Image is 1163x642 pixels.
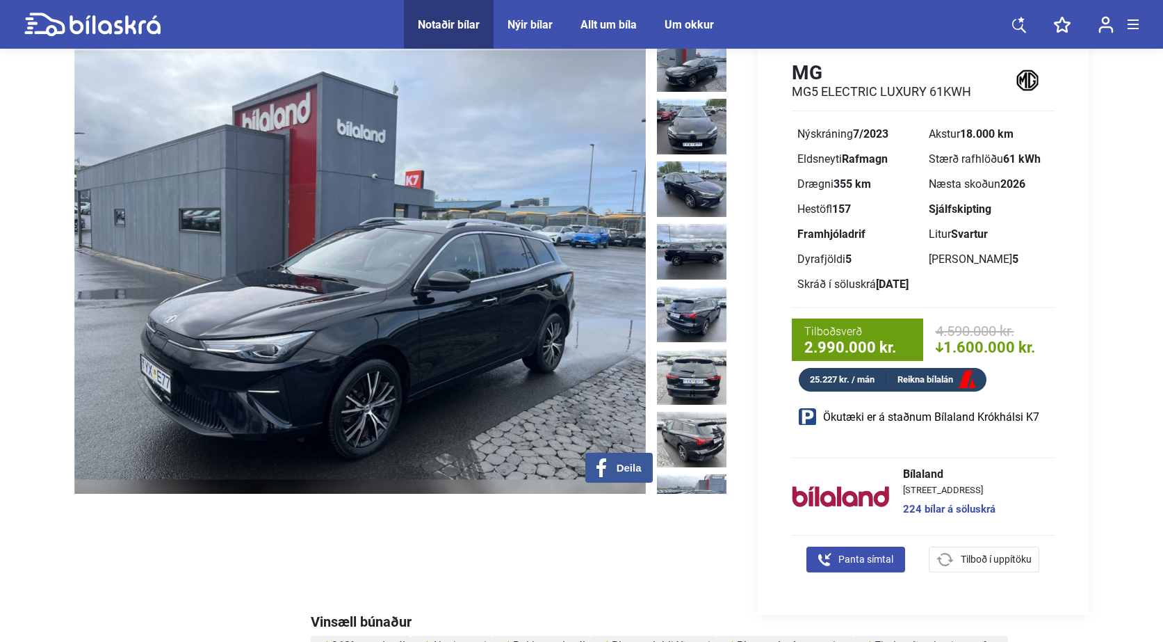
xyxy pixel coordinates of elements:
b: 18.000 km [960,127,1014,141]
span: 4.590.000 kr. [936,324,1042,338]
a: Allt um bíla [580,18,637,31]
b: [DATE] [876,278,909,291]
img: 1749729625_2571528744386731838_22029597601068353.jpg [657,99,726,154]
img: 1749729627_5375982443133591017_22029599758716526.jpg [657,287,726,342]
div: Stærð rafhlöðu [929,154,1049,165]
b: Rafmagn [842,152,888,166]
img: logo Mg MG5 ELECTRIC LUXURY 61KWH [1000,61,1055,100]
img: 1749729629_3568957920371773597_22029601818748715.jpg [657,412,726,467]
h2: MG5 ELECTRIC LUXURY 61KWH [792,84,971,99]
b: Sjálfskipting [929,202,991,216]
button: Deila [585,453,653,483]
b: 5 [845,252,852,266]
div: Litur [929,229,1049,240]
div: Akstur [929,129,1049,140]
img: 1749729626_7296620719032211385_22029599004123611.jpg [657,224,726,280]
div: Drægni [797,179,918,190]
div: Næsta skoðun [929,179,1049,190]
img: 1749729628_6970442966850321416_22029601130145791.jpg [657,349,726,405]
h1: Mg [792,61,971,84]
div: 25.227 kr. / mán [799,371,886,387]
b: 355 km [833,177,871,191]
div: Hestöfl [797,204,918,215]
b: Framhjóladrif [797,227,865,241]
a: 224 bílar á söluskrá [903,504,995,515]
span: [STREET_ADDRESS] [903,485,995,495]
b: 5 [1012,252,1018,266]
img: user-login.svg [1098,16,1114,33]
a: Notaðir bílar [418,18,480,31]
span: Tilboðsverð [804,324,911,340]
div: Eldsneyti [797,154,918,165]
div: Dyrafjöldi [797,254,918,265]
div: [PERSON_NAME] [929,254,1049,265]
span: Bílaland [903,469,995,480]
b: 61 kWh [1003,152,1041,166]
div: Vinsæll búnaður [311,615,1089,629]
a: Um okkur [665,18,714,31]
b: 2026 [1000,177,1025,191]
span: Panta símtal [838,552,893,567]
img: 1749729625_4784593006515585138_22029598211535690.jpg [657,161,726,217]
a: Nýir bílar [507,18,553,31]
img: 1749729623_6498932743065998871_22029596189668595.jpg [657,36,726,92]
div: Nýskráning [797,129,918,140]
span: 1.600.000 kr. [936,339,1042,355]
b: 7/2023 [853,127,888,141]
span: 2.990.000 kr. [804,340,911,355]
span: Ökutæki er á staðnum Bílaland Krókhálsi K7 [823,412,1039,423]
img: 1749729629_1361935905041781751_22029602538953002.jpg [657,474,726,530]
span: Deila [617,462,642,474]
b: 157 [832,202,851,216]
div: Skráð í söluskrá [797,279,918,290]
a: Reikna bílalán [886,371,986,389]
b: Svartur [951,227,988,241]
span: Tilboð í uppítöku [961,552,1032,567]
